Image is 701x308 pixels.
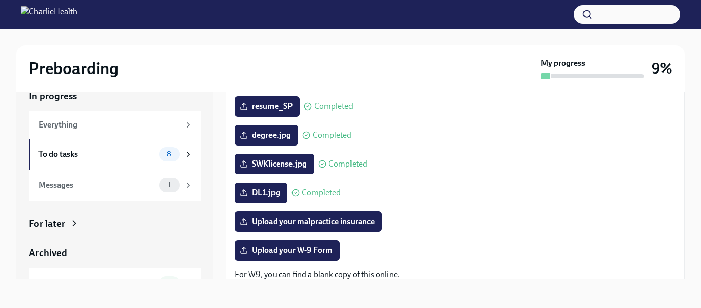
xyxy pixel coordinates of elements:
span: degree.jpg [242,130,291,140]
span: Completed [313,131,352,139]
span: Completed [328,160,367,168]
h2: Preboarding [29,58,119,79]
span: resume_SP [242,101,293,112]
a: Messages1 [29,170,201,201]
a: To do tasks8 [29,139,201,170]
a: Completed tasks [29,268,201,299]
span: DL1.jpg [242,188,280,198]
div: Everything [38,119,180,131]
label: Upload your W-9 Form [235,240,340,261]
strong: My progress [541,58,585,69]
span: 1 [162,181,177,189]
div: For later [29,217,65,230]
span: Upload your W-9 Form [242,245,333,256]
label: DL1.jpg [235,183,287,203]
span: Completed [302,189,341,197]
div: Completed tasks [38,278,155,289]
label: Upload your malpractice insurance [235,211,382,232]
a: For later [29,217,201,230]
img: CharlieHealth [21,6,77,23]
a: In progress [29,89,201,103]
label: SWKlicense.jpg [235,154,314,174]
a: Archived [29,246,201,260]
span: 8 [161,150,178,158]
p: For W9, you can find a blank copy of this online. [235,269,676,280]
h3: 9% [652,59,672,78]
div: To do tasks [38,149,155,160]
span: Upload your malpractice insurance [242,216,375,227]
label: resume_SP [235,96,300,117]
div: Messages [38,179,155,191]
a: Everything [29,111,201,139]
span: Completed [314,102,353,111]
span: SWKlicense.jpg [242,159,307,169]
label: degree.jpg [235,125,298,146]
